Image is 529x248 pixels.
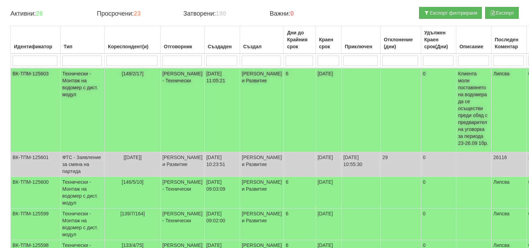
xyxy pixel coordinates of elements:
[458,42,490,51] div: Описание
[318,35,339,51] div: Краен срок
[206,42,238,51] div: Създаден
[316,177,342,208] td: [DATE]
[13,42,58,51] div: Идентификатор
[205,68,240,152] td: [DATE] 11:05:21
[316,152,342,177] td: [DATE]
[316,68,342,152] td: [DATE]
[493,242,510,248] span: Липсва
[421,68,456,152] td: 0
[122,179,143,185] span: [146/5/10]
[493,211,510,216] span: Липсва
[242,42,282,51] div: Създал
[61,26,105,54] th: Тип: No sort applied, activate to apply an ascending sort
[106,42,159,51] div: Кореспондент(и)
[493,155,507,160] span: 26116
[97,10,173,17] h4: Просрочени:
[183,10,259,17] h4: Затворени:
[286,179,288,185] span: 6
[134,10,141,17] b: 23
[160,68,204,152] td: [PERSON_NAME] - Технически
[421,26,456,54] th: Удължен Краен срок(Дни): No sort applied, activate to apply an ascending sort
[205,177,240,208] td: [DATE] 09:03:09
[10,10,87,17] h4: Активни:
[11,68,61,152] td: ВК-ТПМ-125603
[105,26,161,54] th: Кореспондент(и): No sort applied, activate to apply an ascending sort
[342,26,380,54] th: Приключен: No sort applied, activate to apply an ascending sort
[290,10,294,17] b: 0
[316,208,342,240] td: [DATE]
[343,42,378,51] div: Приключен
[493,179,510,185] span: Липсва
[11,26,61,54] th: Идентификатор: No sort applied, activate to apply an ascending sort
[36,10,43,17] b: 28
[382,35,419,51] div: Отклонение (дни)
[342,152,380,177] td: [DATE] 10:55:30
[205,208,240,240] td: [DATE] 09:02:00
[160,152,204,177] td: [PERSON_NAME] и Развитие
[419,7,482,19] button: Експорт филтрирани
[160,26,204,54] th: Отговорник: No sort applied, activate to apply an ascending sort
[216,10,226,17] b: 190
[458,70,490,147] p: Клиента моли поставянето на водомера да се осъществи преди обяд с предварителна уговорка за перио...
[284,26,316,54] th: Дни до Крайния срок: No sort applied, activate to apply an ascending sort
[123,155,142,160] span: [[DATE]]
[286,242,288,248] span: 6
[11,208,61,240] td: ВК-ТПМ-125599
[120,211,145,216] span: [139/7/164]
[62,42,103,51] div: Тип
[205,152,240,177] td: [DATE] 10:23:51
[122,242,143,248] span: [133/4/75]
[160,208,204,240] td: [PERSON_NAME] - Технически
[11,177,61,208] td: ВК-ТПМ-125600
[240,68,284,152] td: [PERSON_NAME] и Развитие
[421,208,456,240] td: 0
[61,208,105,240] td: Технически - Монтаж на водомер с дист. модул
[286,28,314,51] div: Дни до Крайния срок
[240,177,284,208] td: [PERSON_NAME] и Развитие
[11,152,61,177] td: ВК-ТПМ-125601
[286,211,288,216] span: 6
[286,71,288,76] span: 6
[491,26,527,54] th: Последен Коментар: No sort applied, activate to apply an ascending sort
[61,177,105,208] td: Технически - Монтаж на водомер с дист. модул
[493,35,524,51] div: Последен Коментар
[240,26,284,54] th: Създал: No sort applied, activate to apply an ascending sort
[485,7,519,19] button: Експорт
[240,152,284,177] td: [PERSON_NAME] и Развитие
[421,152,456,177] td: 0
[380,26,421,54] th: Отклонение (дни): No sort applied, activate to apply an ascending sort
[456,26,491,54] th: Описание: No sort applied, activate to apply an ascending sort
[240,208,284,240] td: [PERSON_NAME] и Развитие
[270,10,346,17] h4: Важни:
[61,68,105,152] td: Технически - Монтаж на водомер с дист. модул
[162,42,202,51] div: Отговорник
[160,177,204,208] td: [PERSON_NAME] - Технически
[316,26,342,54] th: Краен срок: No sort applied, activate to apply an ascending sort
[122,71,143,76] span: [148/2/17]
[205,26,240,54] th: Създаден: No sort applied, activate to apply an ascending sort
[61,152,105,177] td: ФТС - Заявление за смяна на партида
[380,152,421,177] td: 29
[493,71,510,76] span: Липсва
[423,28,454,51] div: Удължен Краен срок(Дни)
[421,177,456,208] td: 0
